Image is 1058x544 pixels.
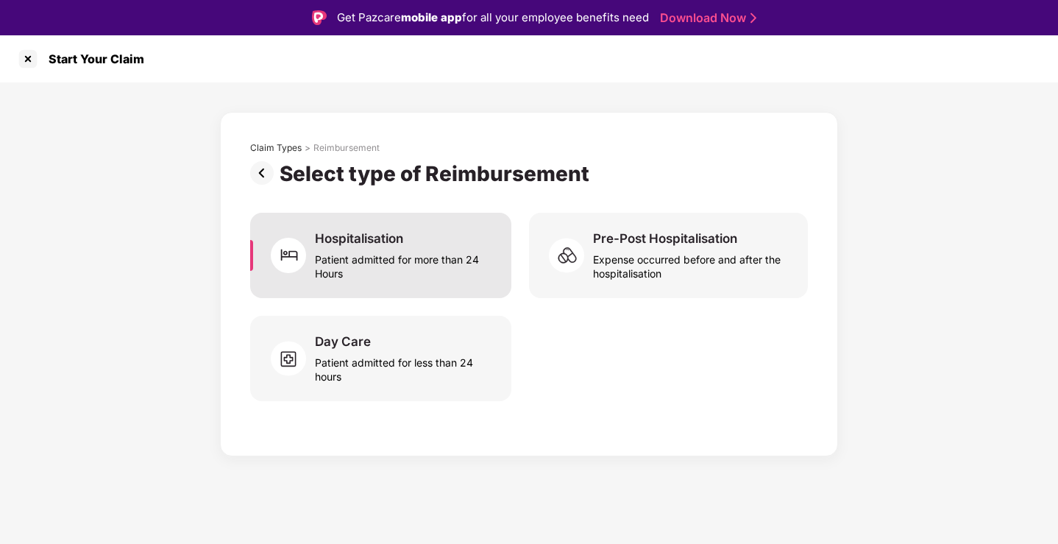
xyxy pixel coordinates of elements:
[313,142,380,154] div: Reimbursement
[593,230,737,247] div: Pre-Post Hospitalisation
[250,161,280,185] img: svg+xml;base64,PHN2ZyBpZD0iUHJldi0zMngzMiIgeG1sbnM9Imh0dHA6Ly93d3cudzMub3JnLzIwMDAvc3ZnIiB3aWR0aD...
[40,52,144,66] div: Start Your Claim
[593,247,790,280] div: Expense occurred before and after the hospitalisation
[312,10,327,25] img: Logo
[401,10,462,24] strong: mobile app
[750,10,756,26] img: Stroke
[315,230,403,247] div: Hospitalisation
[305,142,310,154] div: >
[315,350,494,384] div: Patient admitted for less than 24 hours
[250,142,302,154] div: Claim Types
[315,333,371,350] div: Day Care
[549,233,593,278] img: svg+xml;base64,PHN2ZyB4bWxucz0iaHR0cDovL3d3dy53My5vcmcvMjAwMC9zdmciIHdpZHRoPSI2MCIgaGVpZ2h0PSI1OC...
[315,247,494,280] div: Patient admitted for more than 24 Hours
[280,161,595,186] div: Select type of Reimbursement
[271,233,315,278] img: svg+xml;base64,PHN2ZyB4bWxucz0iaHR0cDovL3d3dy53My5vcmcvMjAwMC9zdmciIHdpZHRoPSI2MCIgaGVpZ2h0PSI2MC...
[660,10,752,26] a: Download Now
[337,9,649,27] div: Get Pazcare for all your employee benefits need
[271,336,315,381] img: svg+xml;base64,PHN2ZyB4bWxucz0iaHR0cDovL3d3dy53My5vcmcvMjAwMC9zdmciIHdpZHRoPSI2MCIgaGVpZ2h0PSI1OC...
